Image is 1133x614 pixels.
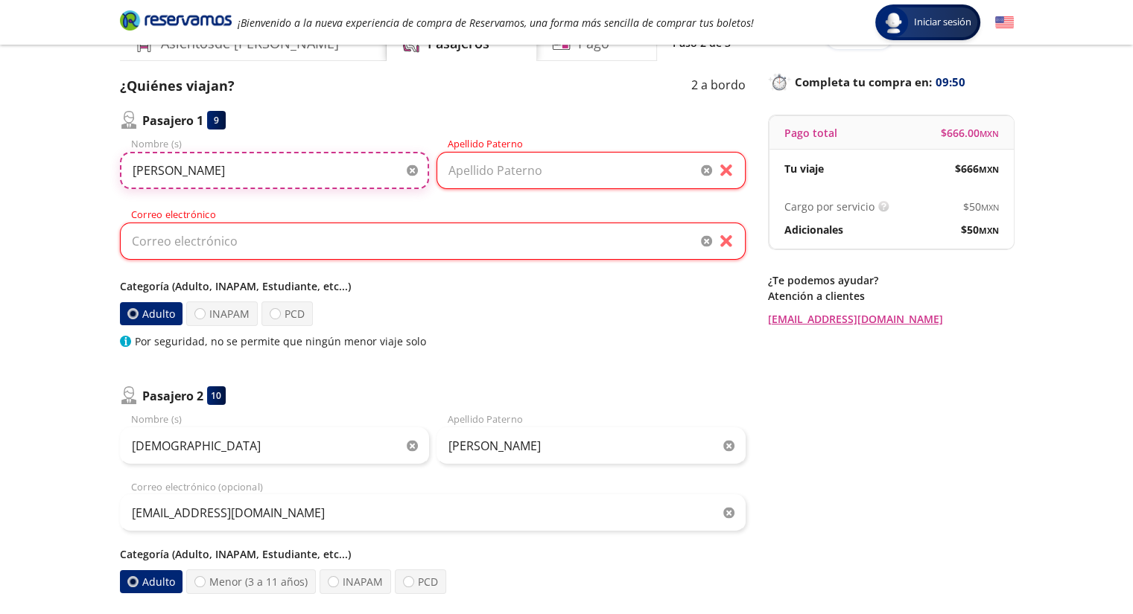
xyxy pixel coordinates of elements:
[320,569,391,594] label: INAPAM
[981,202,999,213] small: MXN
[941,125,999,141] span: $ 666.00
[395,569,446,594] label: PCD
[118,569,183,593] label: Adulto
[955,161,999,176] span: $ 666
[980,128,999,139] small: MXN
[120,9,232,31] i: Brand Logo
[207,111,226,129] div: 9
[120,9,232,36] a: Brand Logo
[963,199,999,214] span: $ 50
[120,152,429,189] input: Nombre (s)
[142,112,203,129] p: Pasajero 1
[120,546,746,562] p: Categoría (Adulto, INAPAM, Estudiante, etc...)
[784,222,843,237] p: Adicionales
[207,386,226,405] div: 10
[437,152,746,189] input: Apellido Paterno
[120,278,746,294] p: Categoría (Adulto, INAPAM, Estudiante, etc...)
[768,272,1014,288] p: ¿Te podemos ayudar?
[120,223,746,260] input: Correo electrónico
[186,569,316,594] label: Menor (3 a 11 años)
[979,164,999,175] small: MXN
[118,301,183,325] label: Adulto
[936,74,965,91] span: 09:50
[142,387,203,405] p: Pasajero 2
[961,222,999,237] span: $ 50
[768,71,1014,92] p: Completa tu compra en :
[784,125,837,141] p: Pago total
[238,16,754,30] em: ¡Bienvenido a la nueva experiencia de compra de Reservamos, una forma más sencilla de comprar tus...
[691,76,746,96] p: 2 a bordo
[784,199,875,214] p: Cargo por servicio
[768,311,1014,327] a: [EMAIL_ADDRESS][DOMAIN_NAME]
[979,225,999,236] small: MXN
[995,13,1014,32] button: English
[261,301,313,326] label: PCD
[120,494,746,531] input: Correo electrónico (opcional)
[908,15,977,30] span: Iniciar sesión
[186,301,258,326] label: INAPAM
[768,288,1014,304] p: Atención a clientes
[120,427,429,464] input: Nombre (s)
[437,427,746,464] input: Apellido Paterno
[120,76,235,96] p: ¿Quiénes viajan?
[135,333,426,349] p: Por seguridad, no se permite que ningún menor viaje solo
[784,161,824,176] p: Tu viaje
